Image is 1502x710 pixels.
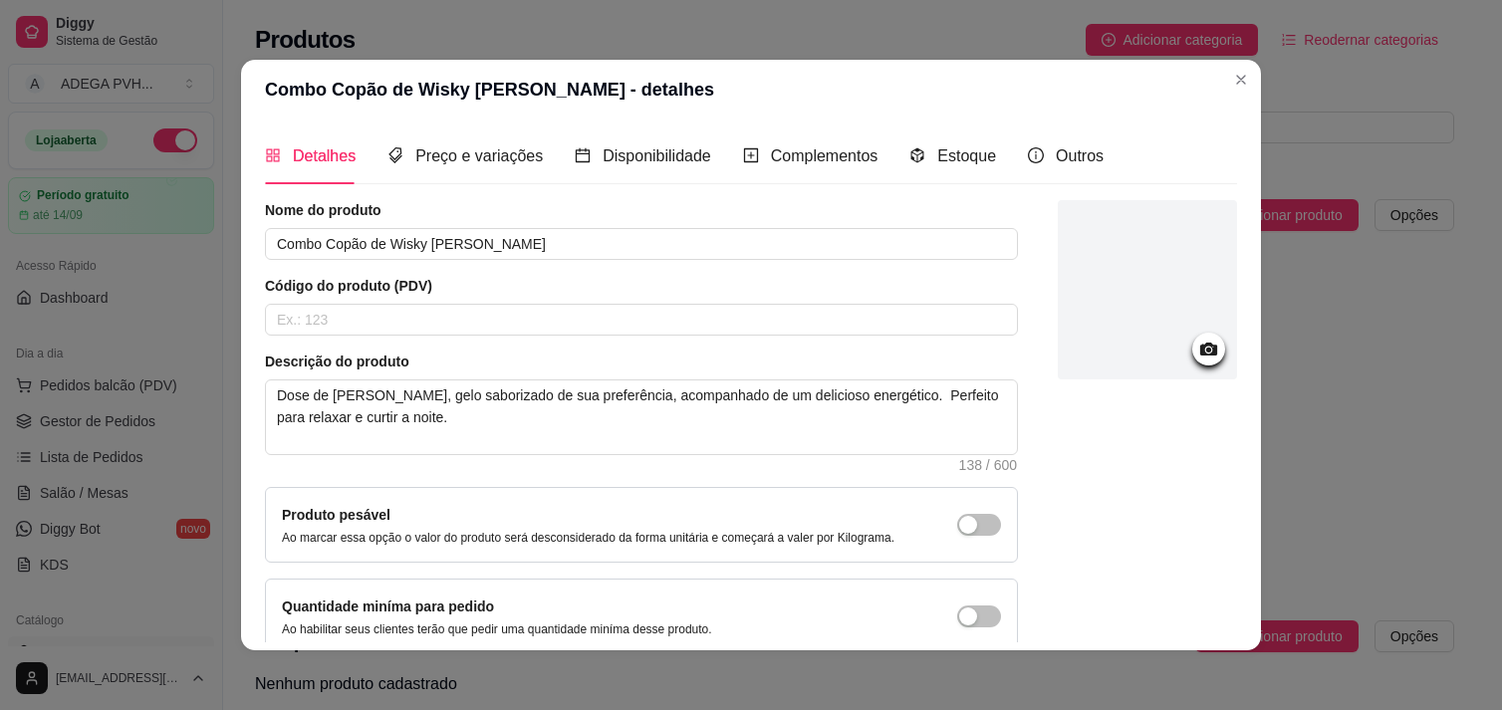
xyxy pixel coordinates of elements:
span: calendar [575,147,591,163]
article: Descrição do produto [265,352,1018,371]
p: Ao habilitar seus clientes terão que pedir uma quantidade miníma desse produto. [282,621,712,637]
button: Close [1225,64,1257,96]
span: Estoque [937,147,996,164]
span: tags [387,147,403,163]
span: Disponibilidade [603,147,711,164]
textarea: Dose de [PERSON_NAME], gelo saborizado de sua preferência, acompanhado de um delicioso energético... [266,380,1017,454]
article: Código do produto (PDV) [265,276,1018,296]
span: Preço e variações [415,147,543,164]
input: Ex.: 123 [265,304,1018,336]
span: Complementos [771,147,878,164]
span: code-sandbox [909,147,925,163]
span: appstore [265,147,281,163]
span: info-circle [1028,147,1044,163]
p: Ao marcar essa opção o valor do produto será desconsiderado da forma unitária e começará a valer ... [282,530,894,546]
input: Ex.: Hamburguer de costela [265,228,1018,260]
span: Outros [1056,147,1104,164]
label: Produto pesável [282,507,390,523]
span: plus-square [743,147,759,163]
header: Combo Copão de Wisky [PERSON_NAME] - detalhes [241,60,1261,119]
label: Quantidade miníma para pedido [282,598,494,614]
span: Detalhes [293,147,356,164]
article: Nome do produto [265,200,1018,220]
